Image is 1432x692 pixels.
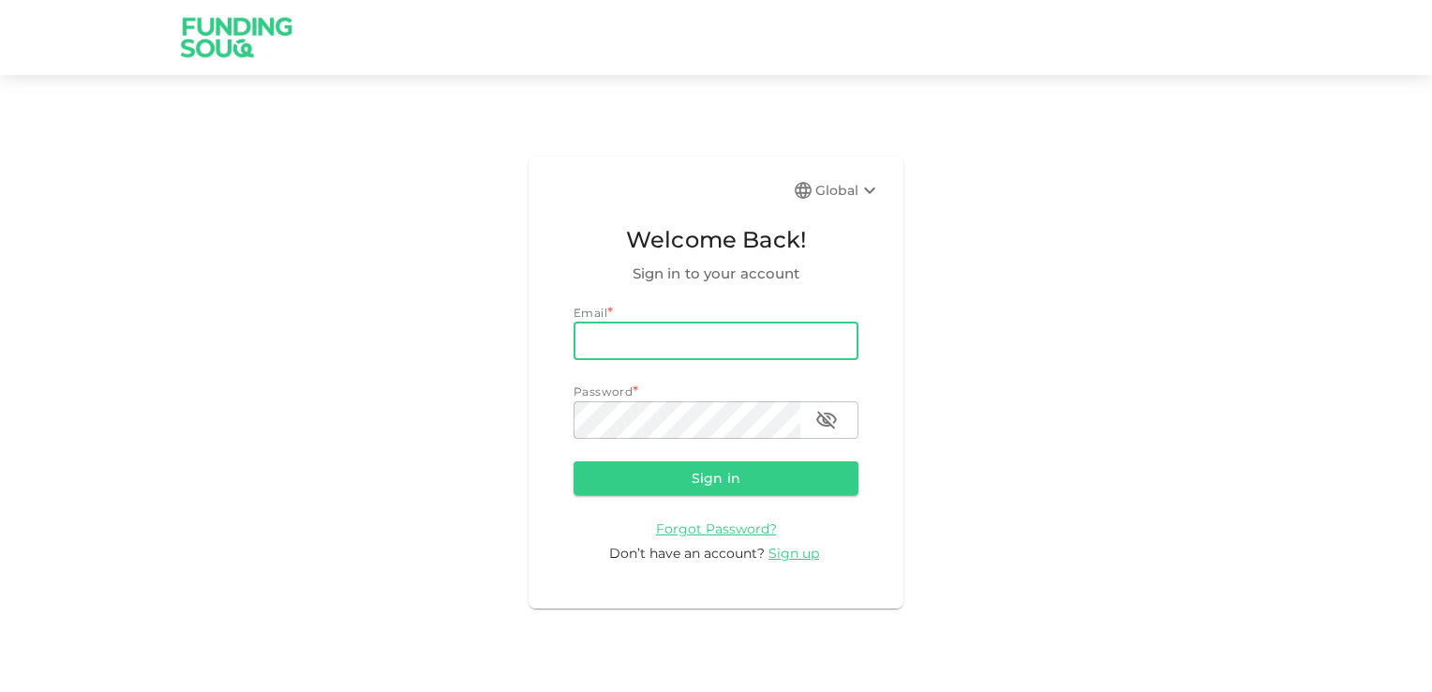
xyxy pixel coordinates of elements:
[574,323,858,360] input: email
[574,263,858,285] span: Sign in to your account
[815,179,881,202] div: Global
[609,545,765,562] span: Don’t have an account?
[574,222,858,258] span: Welcome Back!
[768,545,819,562] span: Sign up
[574,401,800,439] input: password
[656,519,777,537] a: Forgot Password?
[656,520,777,537] span: Forgot Password?
[574,306,607,320] span: Email
[574,384,633,399] span: Password
[574,461,858,495] button: Sign in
